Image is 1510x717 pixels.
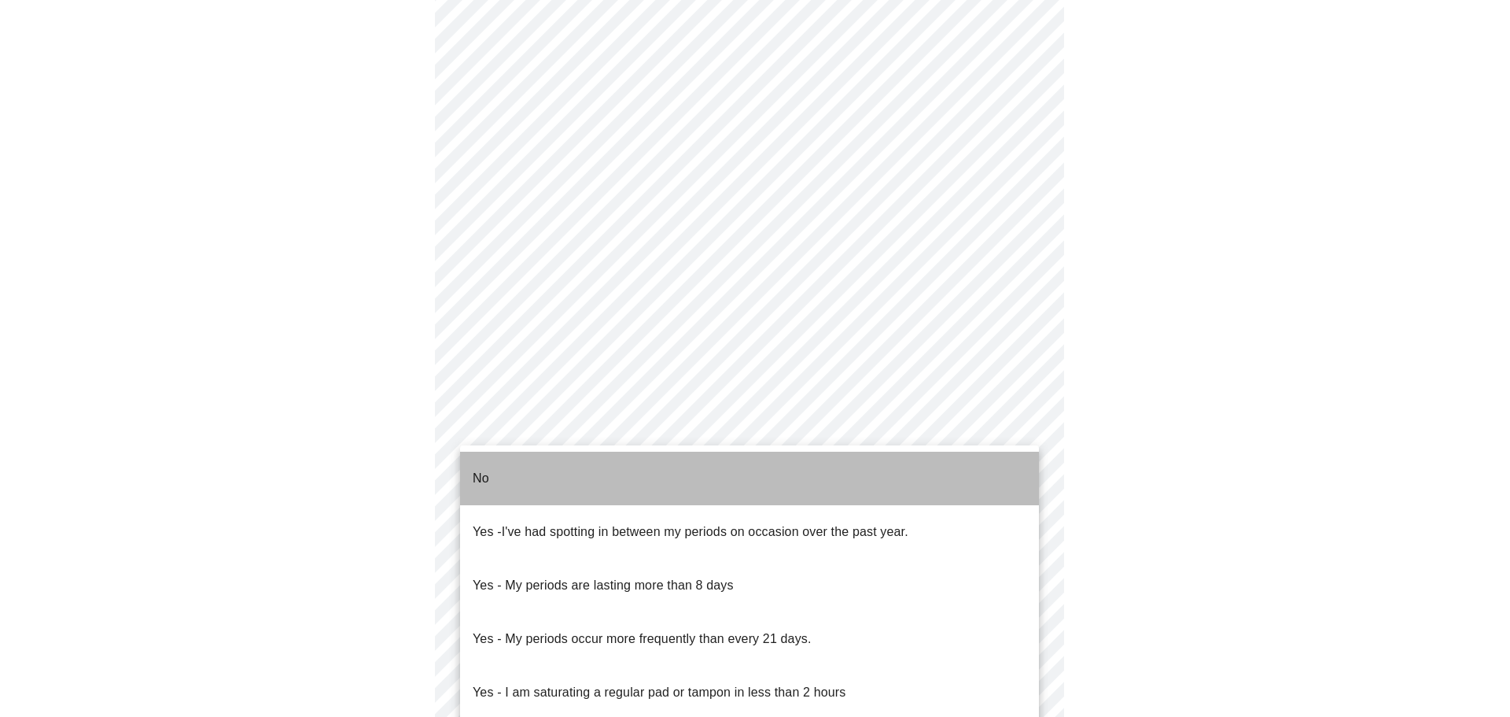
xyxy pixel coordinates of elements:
p: Yes - [473,523,908,541]
p: Yes - My periods occur more frequently than every 21 days. [473,630,812,649]
span: I've had spotting in between my periods on occasion over the past year. [502,525,908,538]
p: Yes - My periods are lasting more than 8 days [473,576,734,595]
p: No [473,469,489,488]
p: Yes - I am saturating a regular pad or tampon in less than 2 hours [473,683,845,702]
